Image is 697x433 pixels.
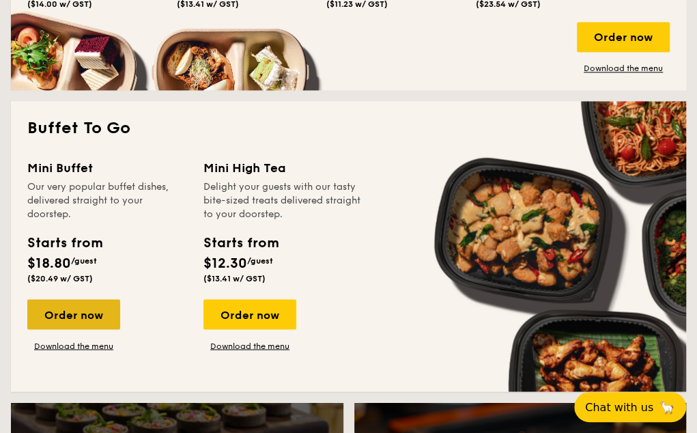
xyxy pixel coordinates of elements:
[203,232,278,253] div: Starts from
[247,255,273,265] span: /guest
[585,401,653,414] span: Chat with us
[27,232,102,253] div: Starts from
[574,392,686,422] button: Chat with us🦙
[71,255,97,265] span: /guest
[659,400,675,415] span: 🦙
[27,255,71,271] span: $18.80
[27,158,187,178] div: Mini Buffet
[27,299,120,329] div: Order now
[577,22,670,52] div: Order now
[27,117,670,139] h2: Buffet To Go
[577,63,670,74] a: Download the menu
[203,340,296,351] a: Download the menu
[203,158,363,178] div: Mini High Tea
[27,340,120,351] a: Download the menu
[27,180,187,221] div: Our very popular buffet dishes, delivered straight to your doorstep.
[203,180,363,221] div: Delight your guests with our tasty bite-sized treats delivered straight to your doorstep.
[203,255,247,271] span: $12.30
[203,299,296,329] div: Order now
[27,273,93,283] span: ($20.49 w/ GST)
[203,273,266,283] span: ($13.41 w/ GST)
